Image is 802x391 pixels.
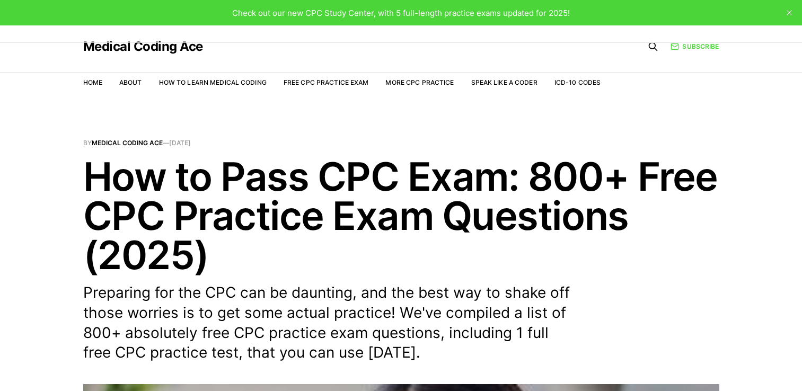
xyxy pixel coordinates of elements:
a: Home [83,78,102,86]
a: How to Learn Medical Coding [159,78,267,86]
a: More CPC Practice [385,78,454,86]
time: [DATE] [169,139,191,147]
a: Medical Coding Ace [83,40,203,53]
p: Preparing for the CPC can be daunting, and the best way to shake off those worries is to get some... [83,283,571,363]
h1: How to Pass CPC Exam: 800+ Free CPC Practice Exam Questions (2025) [83,157,719,274]
button: close [781,4,798,21]
a: Free CPC Practice Exam [284,78,369,86]
span: By — [83,140,719,146]
a: Speak Like a Coder [471,78,537,86]
a: About [119,78,142,86]
a: Subscribe [671,41,719,51]
a: ICD-10 Codes [554,78,601,86]
span: Check out our new CPC Study Center, with 5 full-length practice exams updated for 2025! [232,8,570,18]
a: Medical Coding Ace [92,139,163,147]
